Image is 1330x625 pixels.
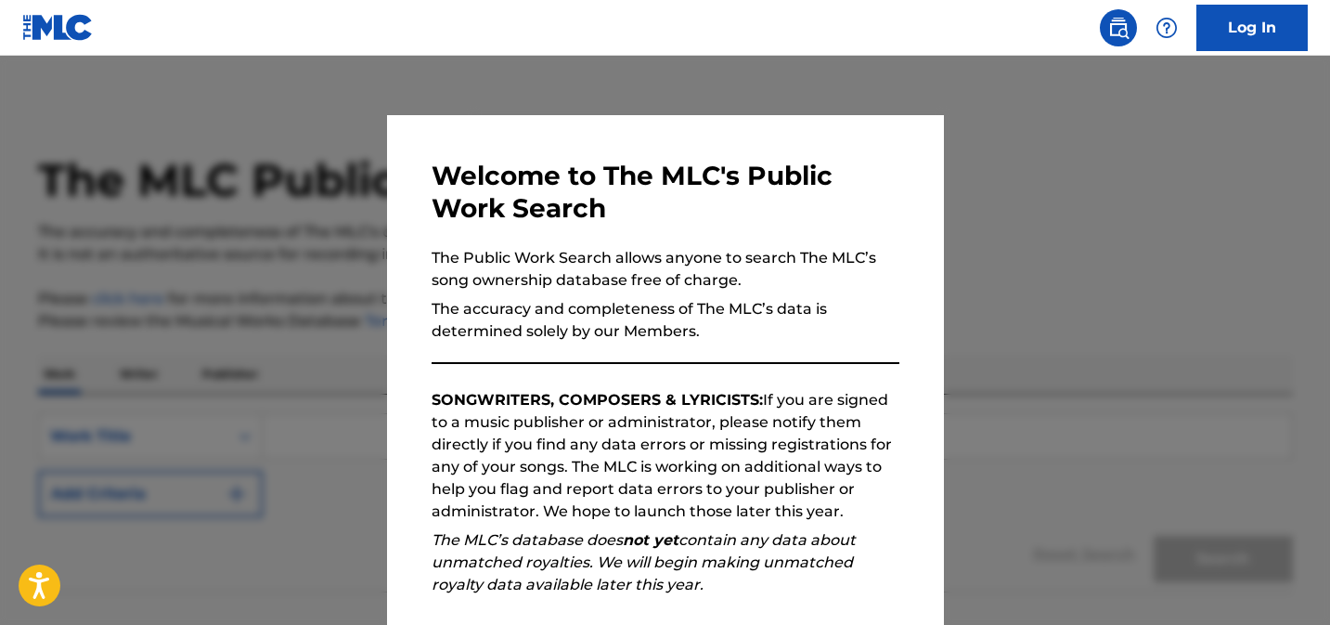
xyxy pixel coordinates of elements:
[623,531,678,549] strong: not yet
[1100,9,1137,46] a: Public Search
[432,298,899,343] p: The accuracy and completeness of The MLC’s data is determined solely by our Members.
[1237,536,1330,625] iframe: Chat Widget
[432,247,899,292] p: The Public Work Search allows anyone to search The MLC’s song ownership database free of charge.
[1156,17,1178,39] img: help
[1196,5,1308,51] a: Log In
[1148,9,1185,46] div: Help
[1107,17,1130,39] img: search
[432,160,899,225] h3: Welcome to The MLC's Public Work Search
[22,14,94,41] img: MLC Logo
[432,391,763,409] strong: SONGWRITERS, COMPOSERS & LYRICISTS:
[432,531,856,593] em: The MLC’s database does contain any data about unmatched royalties. We will begin making unmatche...
[432,389,899,523] p: If you are signed to a music publisher or administrator, please notify them directly if you find ...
